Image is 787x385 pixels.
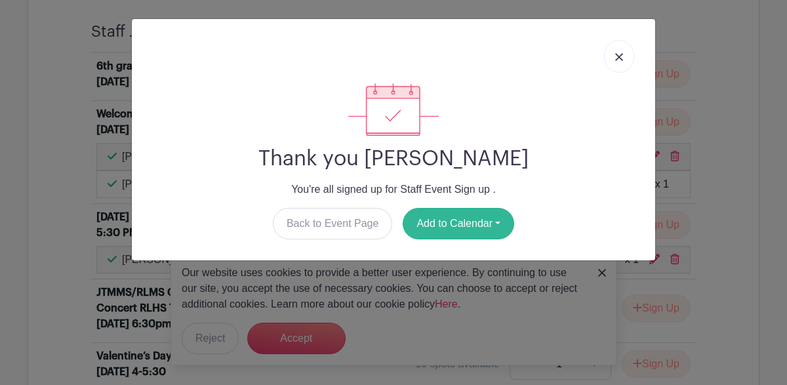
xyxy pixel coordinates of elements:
h2: Thank you [PERSON_NAME] [142,146,645,171]
a: Back to Event Page [273,208,393,239]
button: Add to Calendar [403,208,514,239]
img: signup_complete-c468d5dda3e2740ee63a24cb0ba0d3ce5d8a4ecd24259e683200fb1569d990c8.svg [348,83,439,136]
p: You're all signed up for Staff Event Sign up . [142,182,645,197]
img: close_button-5f87c8562297e5c2d7936805f587ecaba9071eb48480494691a3f1689db116b3.svg [615,53,623,61]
